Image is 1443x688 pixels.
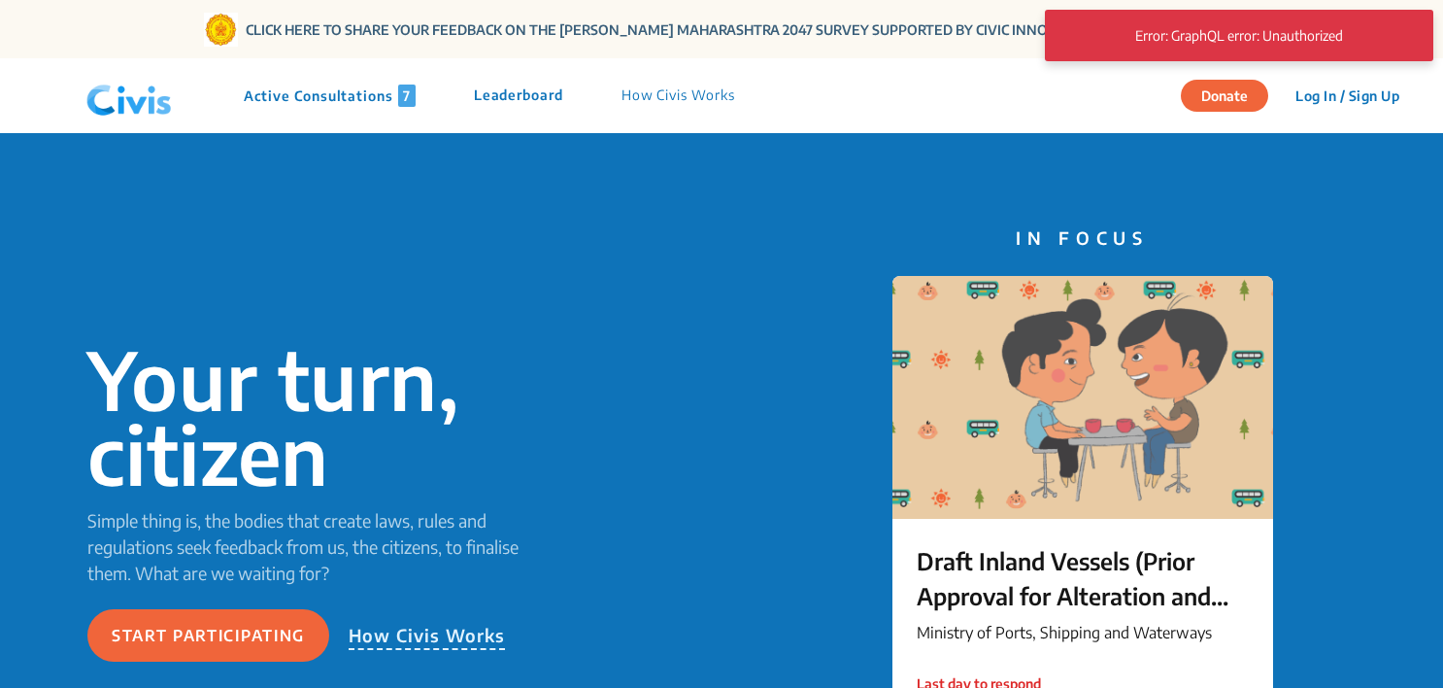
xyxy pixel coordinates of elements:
button: Log In / Sign Up [1283,81,1412,111]
p: How Civis Works [621,85,735,107]
button: Donate [1181,80,1268,112]
p: Your turn, citizen [87,342,531,492]
a: Donate [1181,85,1283,104]
p: Simple thing is, the bodies that create laws, rules and regulations seek feedback from us, the ci... [87,507,531,586]
p: Active Consultations [244,85,416,107]
img: navlogo.png [79,67,180,125]
img: Gom Logo [204,13,238,47]
p: Draft Inland Vessels (Prior Approval for Alteration and Modification) Rules, 2025 [917,543,1249,613]
a: CLICK HERE TO SHARE YOUR FEEDBACK ON THE [PERSON_NAME] MAHARASHTRA 2047 SURVEY SUPPORTED BY CIVIC... [246,19,1239,40]
button: Start participating [87,609,329,662]
p: Error: GraphQL error: Unauthorized [1069,17,1409,53]
p: How Civis Works [349,622,506,650]
p: Leaderboard [474,85,563,107]
p: Ministry of Ports, Shipping and Waterways [917,621,1249,644]
span: 7 [398,85,416,107]
p: IN FOCUS [892,224,1273,251]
